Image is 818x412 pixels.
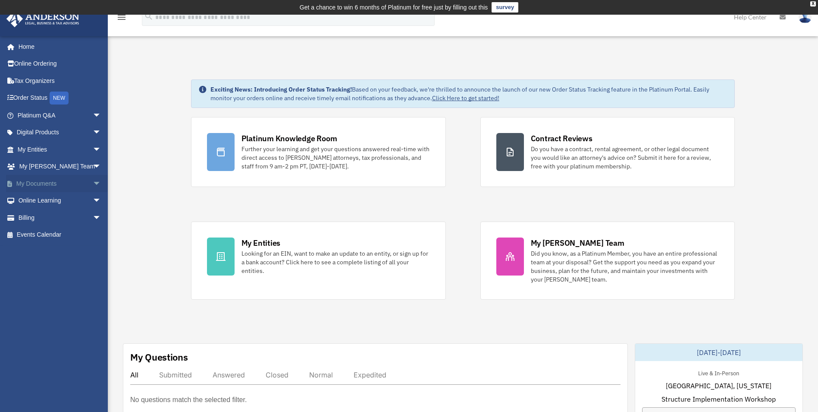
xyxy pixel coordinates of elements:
img: Anderson Advisors Platinum Portal [4,10,82,27]
span: arrow_drop_down [93,141,110,158]
div: Submitted [159,371,192,379]
div: Further your learning and get your questions answered real-time with direct access to [PERSON_NAM... [241,145,430,171]
div: My Questions [130,351,188,364]
img: User Pic [799,11,812,23]
a: My Entitiesarrow_drop_down [6,141,114,158]
div: Contract Reviews [531,133,592,144]
a: Order StatusNEW [6,89,114,107]
div: Expedited [354,371,386,379]
a: Events Calendar [6,226,114,244]
div: [DATE]-[DATE] [635,344,802,361]
span: arrow_drop_down [93,124,110,142]
a: Online Ordering [6,55,114,73]
div: Based on your feedback, we're thrilled to announce the launch of our new Order Status Tracking fe... [210,85,728,102]
a: My Entities Looking for an EIN, want to make an update to an entity, or sign up for a bank accoun... [191,222,446,300]
a: My Documentsarrow_drop_down [6,175,114,192]
a: Digital Productsarrow_drop_down [6,124,114,141]
div: Do you have a contract, rental agreement, or other legal document you would like an attorney's ad... [531,145,719,171]
span: arrow_drop_down [93,209,110,227]
div: Looking for an EIN, want to make an update to an entity, or sign up for a bank account? Click her... [241,249,430,275]
a: My [PERSON_NAME] Team Did you know, as a Platinum Member, you have an entire professional team at... [480,222,735,300]
span: arrow_drop_down [93,158,110,176]
div: Normal [309,371,333,379]
a: Billingarrow_drop_down [6,209,114,226]
a: Home [6,38,110,55]
div: Platinum Knowledge Room [241,133,337,144]
span: arrow_drop_down [93,175,110,193]
div: Answered [213,371,245,379]
div: Closed [266,371,288,379]
a: menu [116,15,127,22]
div: Did you know, as a Platinum Member, you have an entire professional team at your disposal? Get th... [531,249,719,284]
a: Platinum Q&Aarrow_drop_down [6,107,114,124]
span: arrow_drop_down [93,192,110,210]
div: NEW [50,92,69,105]
div: Live & In-Person [691,368,746,377]
div: My Entities [241,238,280,248]
i: search [144,12,154,21]
span: arrow_drop_down [93,107,110,124]
div: My [PERSON_NAME] Team [531,238,624,248]
a: Click Here to get started! [432,94,499,102]
div: All [130,371,138,379]
p: No questions match the selected filter. [130,394,247,406]
a: Platinum Knowledge Room Further your learning and get your questions answered real-time with dire... [191,117,446,187]
a: survey [492,2,518,13]
a: Tax Organizers [6,72,114,89]
span: [GEOGRAPHIC_DATA], [US_STATE] [666,380,771,391]
a: Online Learningarrow_drop_down [6,192,114,209]
a: Contract Reviews Do you have a contract, rental agreement, or other legal document you would like... [480,117,735,187]
a: My [PERSON_NAME] Teamarrow_drop_down [6,158,114,175]
strong: Exciting News: Introducing Order Status Tracking! [210,86,352,93]
div: close [810,1,816,6]
i: menu [116,12,127,22]
span: Structure Implementation Workshop [661,394,776,404]
div: Get a chance to win 6 months of Platinum for free just by filling out this [300,2,488,13]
